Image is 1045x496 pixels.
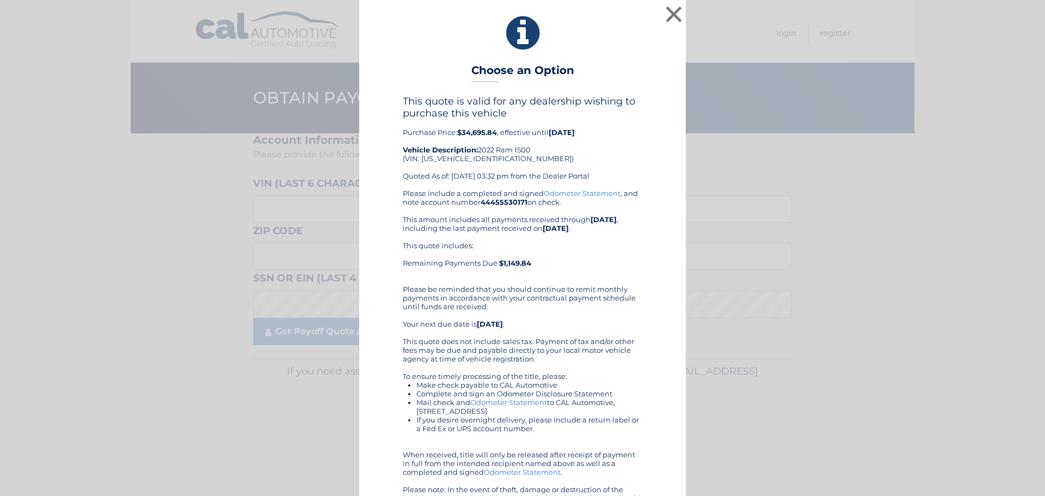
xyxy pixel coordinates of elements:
b: [DATE] [549,128,575,137]
li: Make check payable to CAL Automotive [416,381,642,389]
a: Odometer Statement [470,398,547,407]
b: [DATE] [477,320,503,328]
b: 44455530171 [481,198,527,206]
b: $1,149.84 [499,259,531,267]
a: Odometer Statement [484,468,561,476]
div: This quote includes: Remaining Payments Due: [403,241,642,276]
h3: Choose an Option [471,64,574,83]
h4: This quote is valid for any dealership wishing to purchase this vehicle [403,95,642,119]
li: If you desire overnight delivery, please include a return label or a Fed Ex or UPS account number. [416,415,642,433]
b: [DATE] [543,224,569,232]
a: Odometer Statement [544,189,620,198]
b: $34,695.84 [457,128,497,137]
b: [DATE] [591,215,617,224]
li: Complete and sign an Odometer Disclosure Statement [416,389,642,398]
div: Purchase Price: , effective until 2022 Ram 1500 (VIN: [US_VEHICLE_IDENTIFICATION_NUMBER]) Quoted ... [403,95,642,189]
strong: Vehicle Description: [403,145,478,154]
li: Mail check and to CAL Automotive, [STREET_ADDRESS] [416,398,642,415]
button: × [663,3,685,25]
